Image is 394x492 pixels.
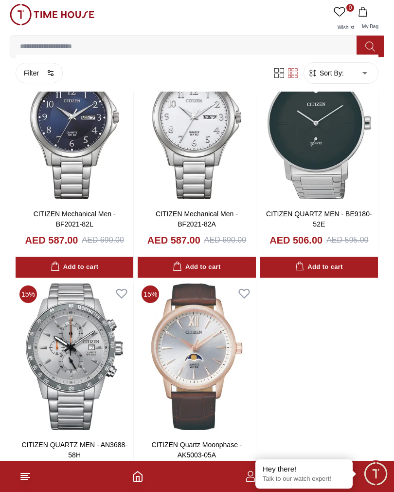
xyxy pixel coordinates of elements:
img: CITIZEN Mechanical Men - BF2021-82L [16,50,133,201]
a: Home [132,471,143,482]
h4: AED 587.00 [25,233,78,247]
button: Filter [16,63,63,83]
div: AED 690.00 [204,234,246,246]
a: CITIZEN QUARTZ MEN - AN3688-58H [21,441,127,459]
a: CITIZEN Mechanical Men - BF2021-82A [156,210,238,228]
img: CITIZEN Mechanical Men - BF2021-82A [138,50,255,201]
a: CITIZEN Quartz Moonphase - AK5003-05A [152,441,242,459]
img: CITIZEN QUARTZ MEN - BE9180-52E [260,50,378,201]
button: Add to cart [16,257,133,278]
div: Add to cart [173,262,220,273]
span: 0 [346,4,354,12]
span: 15 % [19,285,37,303]
button: Sort By: [308,68,344,78]
button: Add to cart [260,257,378,278]
button: My Bag [356,4,384,35]
a: CITIZEN Mechanical Men - BF2021-82L [34,210,116,228]
div: Hey there! [263,464,345,474]
img: CITIZEN QUARTZ MEN - AN3688-58H [16,282,133,433]
p: Talk to our watch expert! [263,475,345,483]
img: ... [10,4,94,25]
a: CITIZEN QUARTZ MEN - BE9180-52E [266,210,372,228]
span: 15 % [142,285,159,303]
div: Chat Widget [362,460,389,487]
h4: AED 587.00 [147,233,200,247]
span: My Bag [358,24,382,29]
img: CITIZEN Quartz Moonphase - AK5003-05A [138,282,255,433]
span: Sort By: [318,68,344,78]
span: Wishlist [334,25,358,30]
a: 0Wishlist [332,4,356,35]
div: Add to cart [51,262,98,273]
div: AED 690.00 [82,234,124,246]
h4: AED 506.00 [269,233,322,247]
div: Add to cart [295,262,343,273]
button: Add to cart [138,257,255,278]
div: AED 595.00 [326,234,368,246]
